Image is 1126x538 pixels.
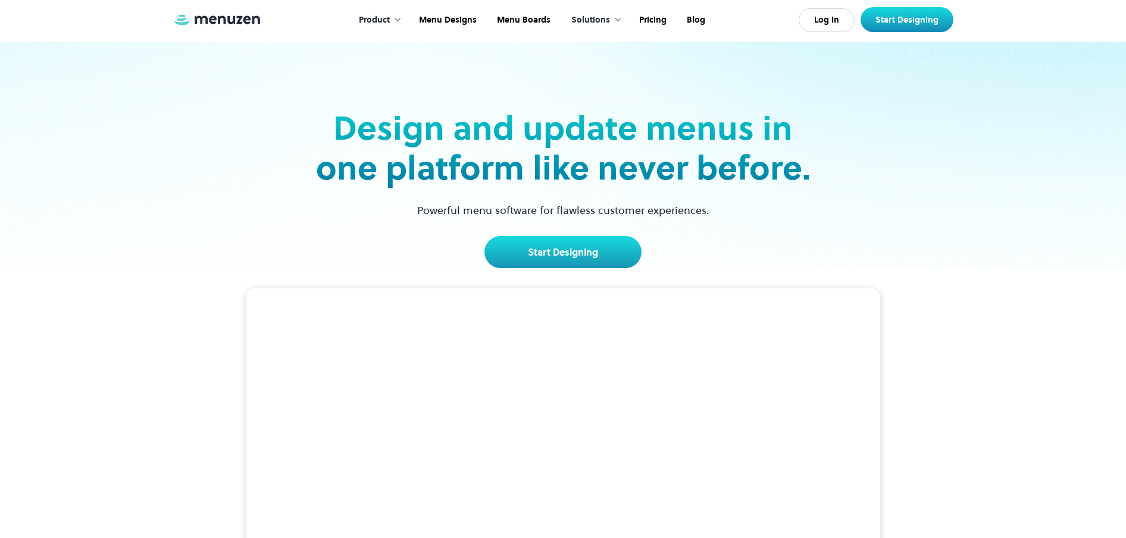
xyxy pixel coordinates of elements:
h2: Design and update menus in one platform like never before. [312,108,814,188]
p: Powerful menu software for flawless customer experiences. [402,202,724,218]
a: Start Designing [484,236,642,268]
a: Menu Designs [408,2,486,39]
div: Product [347,2,408,39]
div: Solutions [571,14,610,27]
div: Product [359,14,390,27]
a: Pricing [628,2,675,39]
div: Solutions [559,2,628,39]
a: Menu Boards [486,2,559,39]
a: Start Designing [861,7,953,32]
a: Blog [675,2,714,39]
a: Log In [799,8,855,32]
